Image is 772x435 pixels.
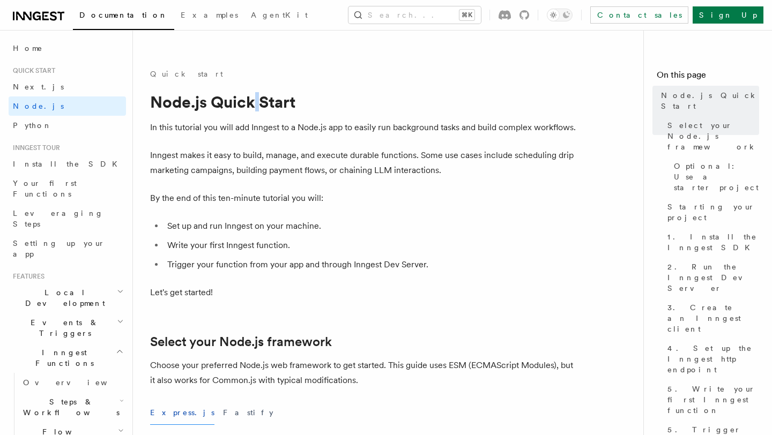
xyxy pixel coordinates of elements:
a: Overview [19,373,126,392]
button: Express.js [150,401,214,425]
a: Contact sales [590,6,688,24]
a: Next.js [9,77,126,96]
a: Documentation [73,3,174,30]
span: Features [9,272,44,281]
a: Select your Node.js framework [663,116,759,156]
p: Inngest makes it easy to build, manage, and execute durable functions. Some use cases include sch... [150,148,579,178]
p: By the end of this ten-minute tutorial you will: [150,191,579,206]
li: Write your first Inngest function. [164,238,579,253]
a: Setting up your app [9,234,126,264]
span: Documentation [79,11,168,19]
a: 2. Run the Inngest Dev Server [663,257,759,298]
a: Install the SDK [9,154,126,174]
kbd: ⌘K [459,10,474,20]
a: Sign Up [693,6,763,24]
span: Install the SDK [13,160,124,168]
button: Toggle dark mode [547,9,573,21]
button: Fastify [223,401,273,425]
p: In this tutorial you will add Inngest to a Node.js app to easily run background tasks and build c... [150,120,579,135]
span: Optional: Use a starter project [674,161,759,193]
span: Your first Functions [13,179,77,198]
span: 3. Create an Inngest client [667,302,759,334]
a: 3. Create an Inngest client [663,298,759,339]
button: Inngest Functions [9,343,126,373]
span: 4. Set up the Inngest http endpoint [667,343,759,375]
button: Events & Triggers [9,313,126,343]
a: Leveraging Steps [9,204,126,234]
a: Examples [174,3,244,29]
span: 5. Write your first Inngest function [667,384,759,416]
a: Optional: Use a starter project [670,156,759,197]
li: Set up and run Inngest on your machine. [164,219,579,234]
a: Node.js [9,96,126,116]
span: Inngest Functions [9,347,116,369]
span: Overview [23,378,133,387]
span: Next.js [13,82,64,91]
span: Inngest tour [9,144,60,152]
button: Steps & Workflows [19,392,126,422]
span: Node.js Quick Start [661,90,759,111]
a: Node.js Quick Start [657,86,759,116]
a: Python [9,116,126,135]
span: Steps & Workflows [19,396,120,418]
a: Quick start [150,69,223,79]
span: Events & Triggers [9,317,117,339]
button: Local Development [9,283,126,313]
span: Starting your project [667,201,759,223]
span: Setting up your app [13,239,105,258]
h1: Node.js Quick Start [150,92,579,111]
span: 1. Install the Inngest SDK [667,231,759,253]
span: Select your Node.js framework [667,120,759,152]
a: Select your Node.js framework [150,334,332,349]
span: Home [13,43,43,54]
p: Let's get started! [150,285,579,300]
span: Quick start [9,66,55,75]
a: AgentKit [244,3,314,29]
span: AgentKit [251,11,308,19]
span: 2. Run the Inngest Dev Server [667,261,759,294]
p: Choose your preferred Node.js web framework to get started. This guide uses ESM (ECMAScript Modul... [150,358,579,388]
span: Python [13,121,52,130]
span: Node.js [13,102,64,110]
a: Your first Functions [9,174,126,204]
span: Leveraging Steps [13,209,103,228]
a: 5. Write your first Inngest function [663,379,759,420]
button: Search...⌘K [348,6,481,24]
a: 1. Install the Inngest SDK [663,227,759,257]
h4: On this page [657,69,759,86]
span: Local Development [9,287,117,309]
li: Trigger your function from your app and through Inngest Dev Server. [164,257,579,272]
span: Examples [181,11,238,19]
a: Home [9,39,126,58]
a: Starting your project [663,197,759,227]
a: 4. Set up the Inngest http endpoint [663,339,759,379]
